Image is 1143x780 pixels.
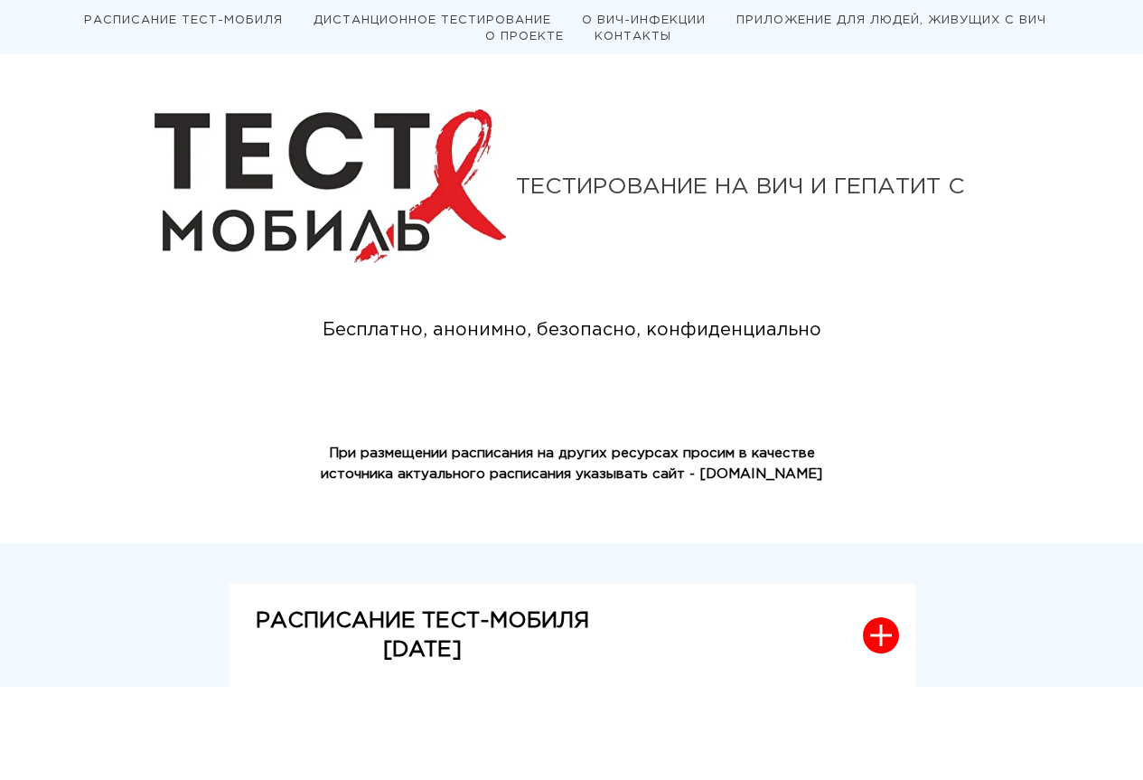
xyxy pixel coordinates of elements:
[290,316,854,344] div: Бесплатно, анонимно, безопасно, конфиденциально
[736,15,1046,25] a: ПРИЛОЖЕНИЕ ДЛЯ ЛЮДЕЙ, ЖИВУЩИХ С ВИЧ
[595,32,671,42] a: КОНТАКТЫ
[582,15,706,25] a: О ВИЧ-ИНФЕКЦИИ
[516,176,989,198] div: ТЕСТИРОВАНИЕ НА ВИЧ И ГЕПАТИТ С
[321,447,822,480] strong: При размещении расписания на других ресурсах просим в качестве источника актуального расписания у...
[256,611,589,631] strong: РАСПИСАНИЕ ТЕСТ-МОБИЛЯ
[256,635,589,664] p: [DATE]
[84,15,283,25] a: РАСПИСАНИЕ ТЕСТ-МОБИЛЯ
[485,32,564,42] a: О ПРОЕКТЕ
[314,15,551,25] a: ДИСТАНЦИОННОЕ ТЕСТИРОВАНИЕ
[229,584,915,688] button: РАСПИСАНИЕ ТЕСТ-МОБИЛЯ[DATE]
